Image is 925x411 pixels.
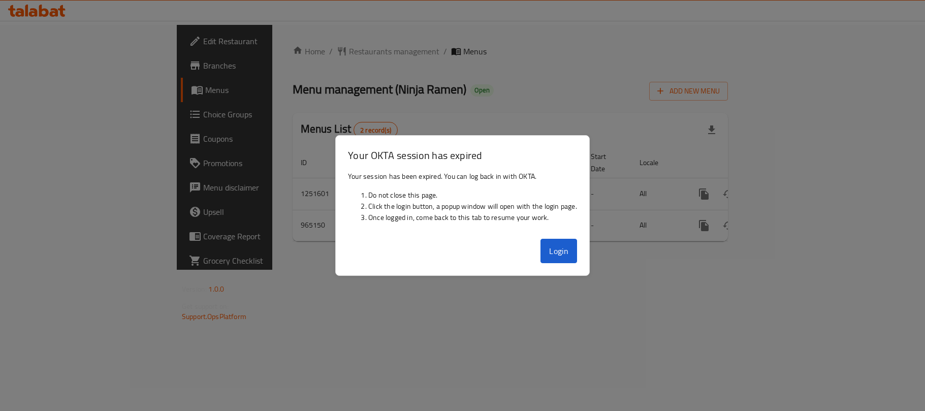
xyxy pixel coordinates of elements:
[336,167,589,235] div: Your session has been expired. You can log back in with OKTA.
[348,148,577,163] h3: Your OKTA session has expired
[368,201,577,212] li: Click the login button, a popup window will open with the login page.
[368,189,577,201] li: Do not close this page.
[368,212,577,223] li: Once logged in, come back to this tab to resume your work.
[540,239,577,263] button: Login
